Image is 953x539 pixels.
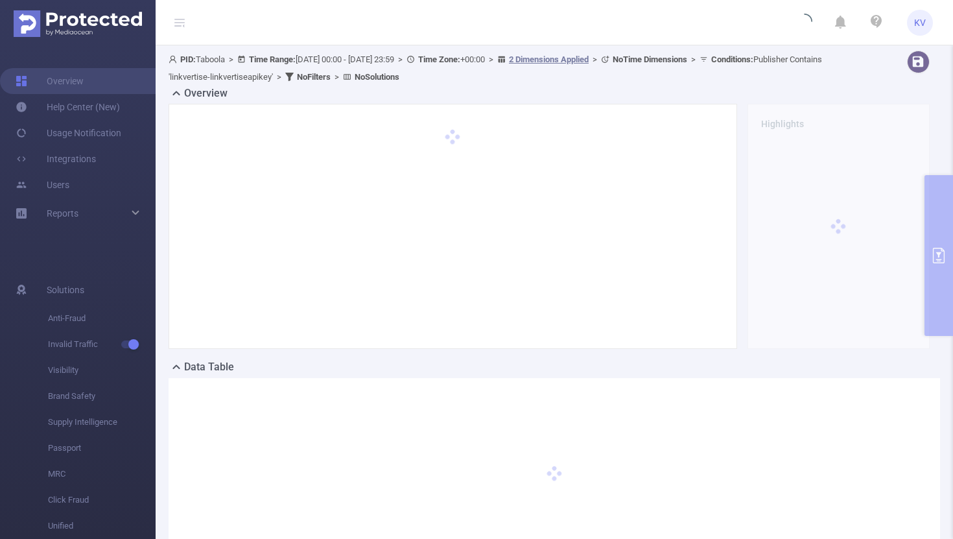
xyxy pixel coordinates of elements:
[273,72,285,82] span: >
[687,54,700,64] span: >
[48,383,156,409] span: Brand Safety
[711,54,753,64] b: Conditions :
[613,54,687,64] b: No Time Dimensions
[16,120,121,146] a: Usage Notification
[297,72,331,82] b: No Filters
[184,359,234,375] h2: Data Table
[48,513,156,539] span: Unified
[48,487,156,513] span: Click Fraud
[16,68,84,94] a: Overview
[914,10,926,36] span: KV
[180,54,196,64] b: PID:
[48,409,156,435] span: Supply Intelligence
[169,55,180,64] i: icon: user
[14,10,142,37] img: Protected Media
[47,208,78,219] span: Reports
[418,54,460,64] b: Time Zone:
[509,54,589,64] u: 2 Dimensions Applied
[797,14,812,32] i: icon: loading
[47,277,84,303] span: Solutions
[48,461,156,487] span: MRC
[48,305,156,331] span: Anti-Fraud
[184,86,228,101] h2: Overview
[394,54,406,64] span: >
[589,54,601,64] span: >
[249,54,296,64] b: Time Range:
[355,72,399,82] b: No Solutions
[48,435,156,461] span: Passport
[225,54,237,64] span: >
[16,146,96,172] a: Integrations
[169,54,822,82] span: Taboola [DATE] 00:00 - [DATE] 23:59 +00:00
[485,54,497,64] span: >
[48,331,156,357] span: Invalid Traffic
[16,94,120,120] a: Help Center (New)
[16,172,69,198] a: Users
[47,200,78,226] a: Reports
[331,72,343,82] span: >
[48,357,156,383] span: Visibility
